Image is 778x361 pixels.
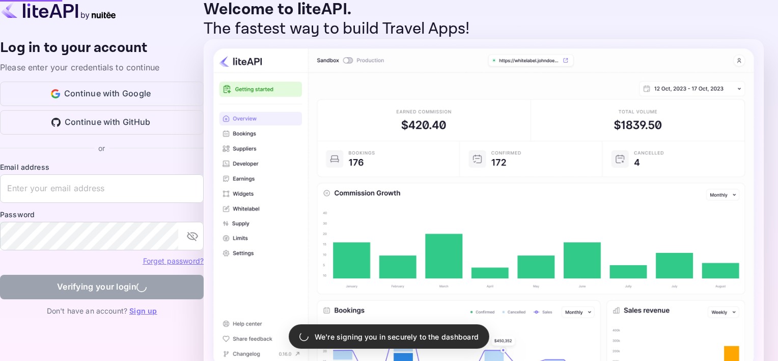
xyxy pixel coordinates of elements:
[129,306,157,315] a: Sign up
[98,143,105,153] p: or
[315,331,479,342] p: We're signing you in securely to the dashboard
[182,226,203,246] button: toggle password visibility
[204,19,764,39] p: The fastest way to build Travel Apps!
[143,255,204,266] a: Forget password?
[143,256,204,265] a: Forget password?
